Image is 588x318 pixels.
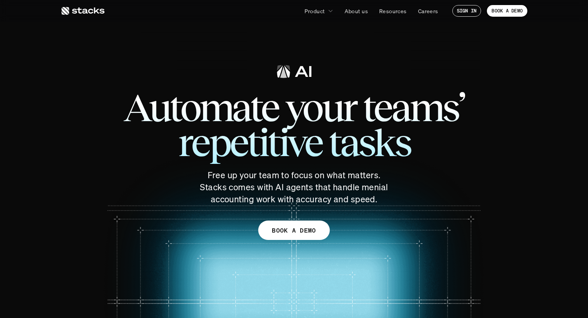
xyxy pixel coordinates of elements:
p: Careers [418,7,438,15]
p: Product [304,7,325,15]
p: Free up your team to focus on what matters. Stacks comes with AI agents that handle menial accoun... [197,169,391,205]
a: SIGN IN [452,5,481,17]
p: BOOK A DEMO [272,225,316,236]
a: Resources [374,4,411,18]
p: Resources [379,7,407,15]
p: SIGN IN [457,8,477,14]
a: BOOK A DEMO [487,5,527,17]
a: Careers [413,4,443,18]
a: BOOK A DEMO [258,221,330,240]
a: Privacy Policy [92,148,126,153]
a: About us [340,4,373,18]
span: Automate your teams’ repetitive tasks [92,82,496,168]
p: About us [345,7,368,15]
p: BOOK A DEMO [492,8,523,14]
